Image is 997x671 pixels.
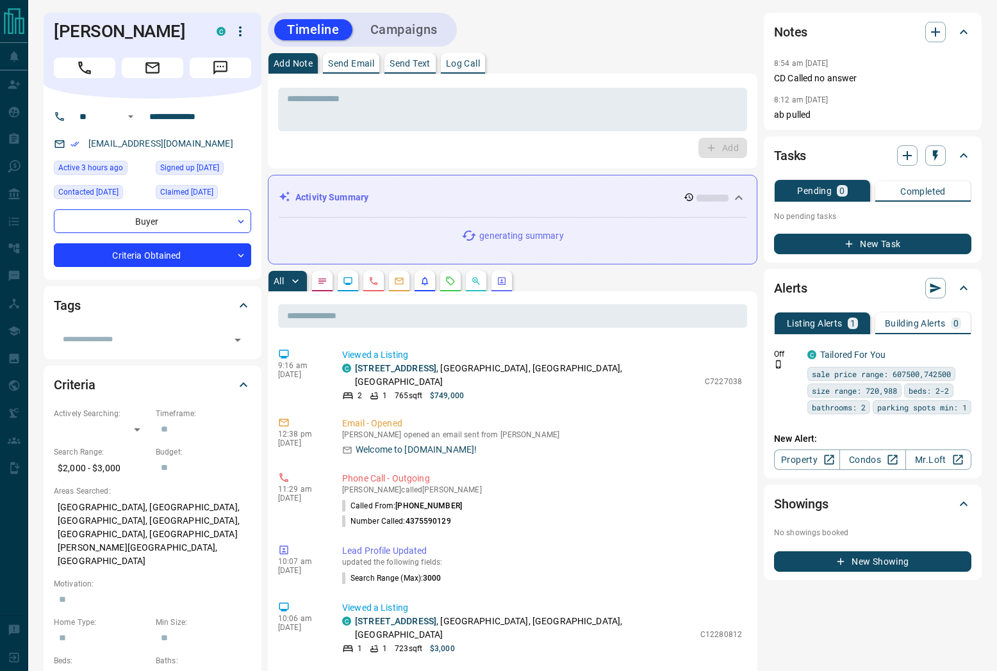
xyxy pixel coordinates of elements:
p: Budget: [156,446,251,458]
span: 4375590129 [406,517,451,526]
p: Pending [797,186,832,195]
button: Open [123,109,138,124]
p: Search Range: [54,446,149,458]
p: 2 [358,390,362,401]
span: Contacted [DATE] [58,186,119,198]
p: 10:06 am [278,614,323,623]
span: 3000 [423,574,441,583]
svg: Agent Actions [497,276,507,286]
p: 10:07 am [278,557,323,566]
div: Tags [54,290,251,321]
span: parking spots min: 1 [877,401,967,414]
span: bathrooms: 2 [812,401,866,414]
p: 8:54 am [DATE] [774,59,828,68]
span: size range: 720,988 [812,384,897,397]
p: 9:16 am [278,361,323,370]
div: Notes [774,17,971,47]
div: condos.ca [807,350,816,359]
p: Send Email [328,59,374,68]
p: Activity Summary [295,191,368,204]
button: New Showing [774,551,971,572]
span: Signed up [DATE] [160,161,219,174]
p: $3,000 [430,643,455,654]
div: Buyer [54,209,251,233]
a: Tailored For You [820,350,886,360]
div: condos.ca [217,27,226,36]
span: sale price range: 607500,742500 [812,368,951,380]
div: Tasks [774,140,971,171]
p: 8:12 am [DATE] [774,95,828,104]
p: Beds: [54,655,149,667]
p: Motivation: [54,578,251,590]
p: Completed [900,187,946,196]
p: Lead Profile Updated [342,544,742,558]
div: Showings [774,489,971,519]
div: condos.ca [342,364,351,373]
p: Email - Opened [342,417,742,430]
button: New Task [774,234,971,254]
p: 12:38 pm [278,430,323,439]
div: Tue Oct 14 2025 [54,185,149,203]
svg: Calls [368,276,379,286]
p: 765 sqft [395,390,422,401]
p: Timeframe: [156,408,251,419]
p: $2,000 - $3,000 [54,458,149,479]
h2: Showings [774,494,828,514]
p: All [274,277,284,286]
p: Log Call [446,59,480,68]
p: Baths: [156,655,251,667]
span: [PHONE_NUMBER] [395,501,462,510]
div: Activity Summary [279,186,746,209]
p: 1 [850,319,855,328]
svg: Requests [445,276,456,286]
h2: Notes [774,22,807,42]
p: 11:29 am [278,485,323,494]
span: beds: 2-2 [909,384,949,397]
h2: Alerts [774,278,807,298]
svg: Email Verified [70,140,79,149]
p: [DATE] [278,494,323,503]
svg: Opportunities [471,276,481,286]
svg: Emails [394,276,404,286]
a: [STREET_ADDRESS] [355,616,436,626]
p: , [GEOGRAPHIC_DATA], [GEOGRAPHIC_DATA], [GEOGRAPHIC_DATA] [355,615,694,642]
p: Send Text [390,59,431,68]
span: Email [122,58,183,78]
span: Active 3 hours ago [58,161,123,174]
a: Property [774,449,840,470]
span: Message [190,58,251,78]
p: New Alert: [774,432,971,446]
p: ab pulled [774,108,971,122]
p: 1 [383,390,387,401]
p: C7227038 [705,376,742,387]
a: [STREET_ADDRESS] [355,363,436,373]
h1: [PERSON_NAME] [54,21,197,42]
h2: Tasks [774,145,806,166]
p: [PERSON_NAME] called [PERSON_NAME] [342,485,742,494]
a: [EMAIL_ADDRESS][DOMAIN_NAME] [88,138,233,149]
p: Add Note [274,59,313,68]
p: Home Type: [54,617,149,628]
p: updated the following fields: [342,558,742,567]
p: 0 [953,319,959,328]
svg: Lead Browsing Activity [343,276,353,286]
svg: Notes [317,276,327,286]
a: Mr.Loft [905,449,971,470]
p: [PERSON_NAME] opened an email sent from [PERSON_NAME] [342,430,742,439]
p: 1 [383,643,387,654]
p: [DATE] [278,623,323,632]
p: CD Called no answer [774,72,971,85]
p: Off [774,348,800,360]
p: [GEOGRAPHIC_DATA], [GEOGRAPHIC_DATA], [GEOGRAPHIC_DATA], [GEOGRAPHIC_DATA], [GEOGRAPHIC_DATA], [G... [54,497,251,572]
p: Min Size: [156,617,251,628]
p: 723 sqft [395,643,422,654]
div: condos.ca [342,617,351,626]
p: [DATE] [278,566,323,575]
svg: Push Notification Only [774,360,783,369]
button: Open [229,331,247,349]
p: $749,000 [430,390,464,401]
p: 0 [839,186,845,195]
div: Criteria [54,369,251,400]
div: Criteria Obtained [54,243,251,267]
div: Alerts [774,273,971,303]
